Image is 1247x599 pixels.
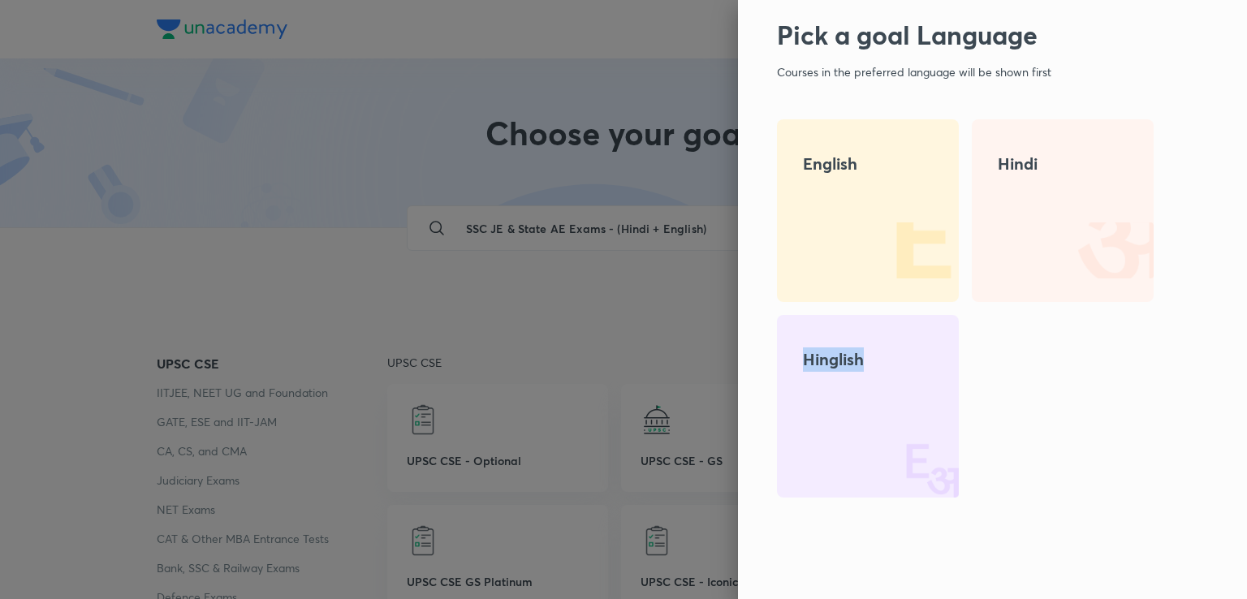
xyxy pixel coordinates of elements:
img: 23.png [855,394,959,498]
h4: English [803,152,933,176]
h2: Pick a goal Language [777,19,1154,50]
h4: Hindi [998,152,1128,176]
p: Courses in the preferred language will be shown first [777,63,1154,80]
h4: Hinglish [803,347,933,372]
img: 1.png [855,198,959,302]
img: 2.png [1050,198,1154,302]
